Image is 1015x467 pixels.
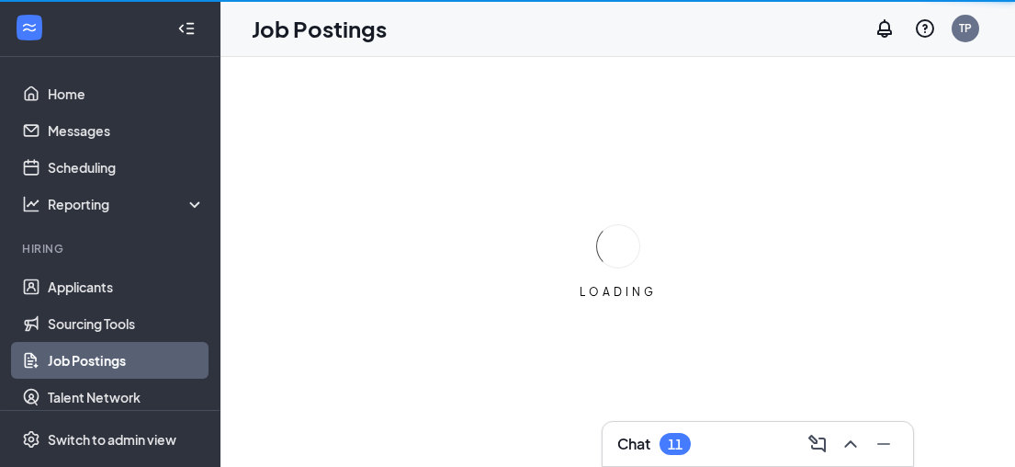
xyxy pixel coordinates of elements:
[959,20,972,36] div: TP
[48,75,205,112] a: Home
[22,430,40,449] svg: Settings
[572,284,664,300] div: LOADING
[252,13,387,44] h1: Job Postings
[836,429,865,459] button: ChevronUp
[806,433,829,455] svg: ComposeMessage
[48,268,205,305] a: Applicants
[48,112,205,149] a: Messages
[914,17,936,40] svg: QuestionInfo
[22,241,201,256] div: Hiring
[803,429,832,459] button: ComposeMessage
[48,379,205,416] a: Talent Network
[48,305,205,342] a: Sourcing Tools
[22,195,40,213] svg: Analysis
[617,434,650,454] h3: Chat
[668,437,682,452] div: 11
[177,19,196,38] svg: Collapse
[48,342,205,379] a: Job Postings
[840,433,862,455] svg: ChevronUp
[873,433,895,455] svg: Minimize
[869,429,898,459] button: Minimize
[48,149,205,186] a: Scheduling
[48,195,206,213] div: Reporting
[48,430,176,449] div: Switch to admin view
[874,17,896,40] svg: Notifications
[20,18,39,37] svg: WorkstreamLogo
